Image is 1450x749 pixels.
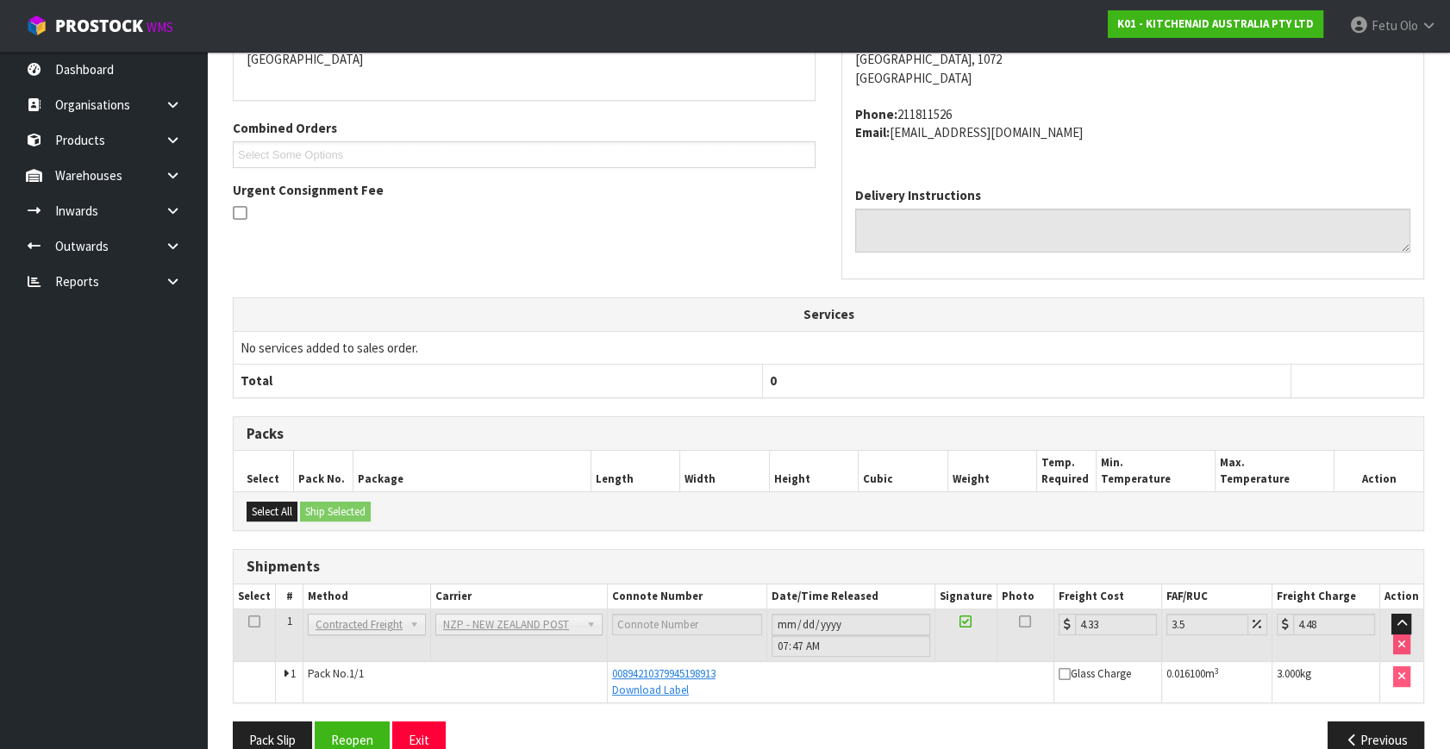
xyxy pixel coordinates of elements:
[1097,451,1216,491] th: Min. Temperature
[234,331,1423,364] td: No services added to sales order.
[247,426,1410,442] h3: Packs
[612,614,762,635] input: Connote Number
[855,124,890,140] strong: email
[1075,614,1157,635] input: Freight Cost
[234,584,276,609] th: Select
[1272,662,1379,702] td: kg
[247,502,297,522] button: Select All
[766,584,934,609] th: Date/Time Released
[855,106,897,122] strong: phone
[234,365,762,397] th: Total
[55,15,143,37] span: ProStock
[1108,10,1323,38] a: K01 - KITCHENAID AUSTRALIA PTY LTD
[1037,451,1097,491] th: Temp. Required
[855,105,1410,142] address: 211811526 [EMAIL_ADDRESS][DOMAIN_NAME]
[1161,662,1272,702] td: m
[612,666,716,681] a: 00894210379945198913
[1334,451,1424,491] th: Action
[1161,584,1272,609] th: FAF/RUC
[591,451,680,491] th: Length
[147,19,173,35] small: WMS
[1216,451,1334,491] th: Max. Temperature
[303,662,608,702] td: Pack No.
[769,451,859,491] th: Height
[287,614,292,628] span: 1
[26,15,47,36] img: cube-alt.png
[1215,665,1219,677] sup: 3
[1166,666,1205,681] span: 0.016100
[1272,584,1379,609] th: Freight Charge
[1053,584,1161,609] th: Freight Cost
[1379,584,1423,609] th: Action
[349,666,364,681] span: 1/1
[303,584,431,609] th: Method
[1372,17,1397,34] span: Fetu
[1117,16,1314,31] strong: K01 - KITCHENAID AUSTRALIA PTY LTD
[353,451,591,491] th: Package
[997,584,1053,609] th: Photo
[855,186,981,204] label: Delivery Instructions
[316,615,403,635] span: Contracted Freight
[607,584,766,609] th: Connote Number
[233,181,384,199] label: Urgent Consignment Fee
[1400,17,1418,34] span: Olo
[234,451,293,491] th: Select
[770,372,777,389] span: 0
[947,451,1037,491] th: Weight
[1277,666,1300,681] span: 3.000
[680,451,770,491] th: Width
[612,683,689,697] a: Download Label
[1059,666,1131,681] span: Glass Charge
[247,559,1410,575] h3: Shipments
[276,584,303,609] th: #
[1293,614,1375,635] input: Freight Charge
[233,119,337,137] label: Combined Orders
[859,451,948,491] th: Cubic
[934,584,997,609] th: Signature
[443,615,579,635] span: NZP - NEW ZEALAND POST
[300,502,371,522] button: Ship Selected
[293,451,353,491] th: Pack No.
[431,584,608,609] th: Carrier
[1166,614,1248,635] input: Freight Adjustment
[234,298,1423,331] th: Services
[291,666,296,681] span: 1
